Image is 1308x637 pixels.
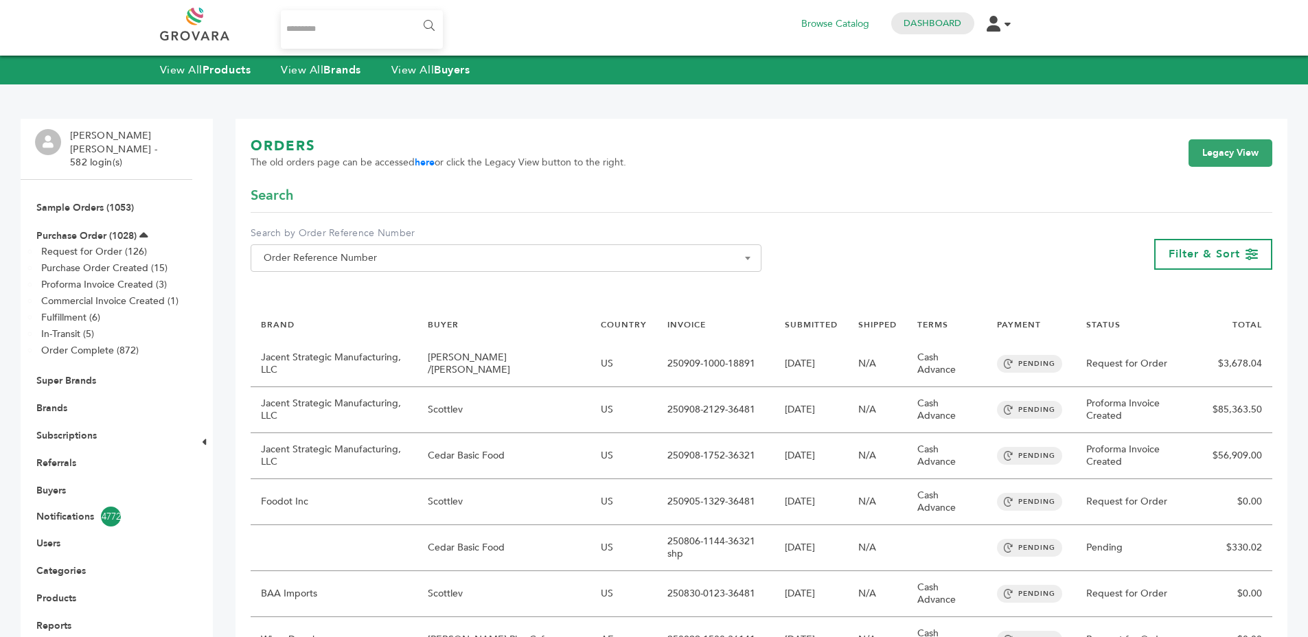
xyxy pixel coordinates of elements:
[997,447,1062,465] span: PENDING
[1202,387,1272,433] td: $85,363.50
[1076,433,1202,479] td: Proforma Invoice Created
[251,571,417,617] td: BAA Imports
[36,592,76,605] a: Products
[251,387,417,433] td: Jacent Strategic Manufacturing, LLC
[41,262,168,275] a: Purchase Order Created (15)
[417,387,590,433] td: Scottlev
[1076,387,1202,433] td: Proforma Invoice Created
[36,201,134,214] a: Sample Orders (1053)
[848,433,907,479] td: N/A
[251,137,626,156] h1: ORDERS
[41,327,94,340] a: In-Transit (5)
[281,62,361,78] a: View AllBrands
[41,278,167,291] a: Proforma Invoice Created (3)
[251,341,417,387] td: Jacent Strategic Manufacturing, LLC
[848,341,907,387] td: N/A
[657,479,775,525] td: 250905-1329-36481
[417,479,590,525] td: Scottlev
[415,156,435,169] a: here
[1202,479,1272,525] td: $0.00
[36,564,86,577] a: Categories
[258,248,754,268] span: Order Reference Number
[1202,433,1272,479] td: $56,909.00
[1202,571,1272,617] td: $0.00
[907,571,987,617] td: Cash Advance
[1076,341,1202,387] td: Request for Order
[801,16,869,32] a: Browse Catalog
[434,62,470,78] strong: Buyers
[858,319,897,330] a: SHIPPED
[775,433,848,479] td: [DATE]
[657,433,775,479] td: 250908-1752-36321
[251,433,417,479] td: Jacent Strategic Manufacturing, LLC
[36,507,176,526] a: Notifications4772
[907,341,987,387] td: Cash Advance
[36,537,60,550] a: Users
[590,387,657,433] td: US
[601,319,647,330] a: COUNTRY
[657,387,775,433] td: 250908-2129-36481
[160,62,251,78] a: View AllProducts
[848,479,907,525] td: N/A
[417,525,590,571] td: Cedar Basic Food
[785,319,838,330] a: SUBMITTED
[1202,525,1272,571] td: $330.02
[203,62,251,78] strong: Products
[36,456,76,470] a: Referrals
[1076,479,1202,525] td: Request for Order
[251,227,761,240] label: Search by Order Reference Number
[657,341,775,387] td: 250909-1000-18891
[917,319,948,330] a: TERMS
[907,433,987,479] td: Cash Advance
[1232,319,1262,330] a: TOTAL
[428,319,459,330] a: BUYER
[36,374,96,387] a: Super Brands
[997,493,1062,511] span: PENDING
[848,525,907,571] td: N/A
[775,341,848,387] td: [DATE]
[775,571,848,617] td: [DATE]
[848,387,907,433] td: N/A
[41,294,179,308] a: Commercial Invoice Created (1)
[41,311,100,324] a: Fulfillment (6)
[35,129,61,155] img: profile.png
[261,319,295,330] a: BRAND
[417,341,590,387] td: [PERSON_NAME] /[PERSON_NAME]
[590,341,657,387] td: US
[36,484,66,497] a: Buyers
[36,402,67,415] a: Brands
[1086,319,1121,330] a: STATUS
[775,479,848,525] td: [DATE]
[251,156,626,170] span: The old orders page can be accessed or click the Legacy View button to the right.
[997,355,1062,373] span: PENDING
[775,525,848,571] td: [DATE]
[101,507,121,526] span: 4772
[391,62,470,78] a: View AllBuyers
[775,387,848,433] td: [DATE]
[1202,341,1272,387] td: $3,678.04
[657,571,775,617] td: 250830-0123-36481
[1076,571,1202,617] td: Request for Order
[417,433,590,479] td: Cedar Basic Food
[907,387,987,433] td: Cash Advance
[281,10,444,49] input: Search...
[590,525,657,571] td: US
[1189,139,1272,167] a: Legacy View
[251,186,293,205] span: Search
[41,344,139,357] a: Order Complete (872)
[997,585,1062,603] span: PENDING
[70,129,189,170] li: [PERSON_NAME] [PERSON_NAME] - 582 login(s)
[848,571,907,617] td: N/A
[590,571,657,617] td: US
[251,244,761,272] span: Order Reference Number
[904,17,961,30] a: Dashboard
[657,525,775,571] td: 250806-1144-36321 shp
[323,62,360,78] strong: Brands
[36,229,137,242] a: Purchase Order (1028)
[997,539,1062,557] span: PENDING
[36,429,97,442] a: Subscriptions
[907,479,987,525] td: Cash Advance
[590,433,657,479] td: US
[41,245,147,258] a: Request for Order (126)
[590,479,657,525] td: US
